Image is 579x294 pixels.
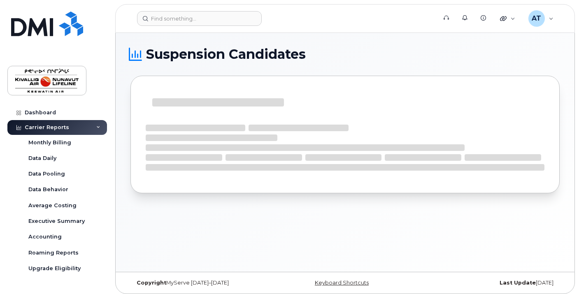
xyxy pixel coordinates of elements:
span: Suspension Candidates [146,48,306,60]
a: Keyboard Shortcuts [315,280,369,286]
strong: Last Update [500,280,536,286]
div: MyServe [DATE]–[DATE] [130,280,274,286]
strong: Copyright [137,280,166,286]
div: [DATE] [416,280,560,286]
